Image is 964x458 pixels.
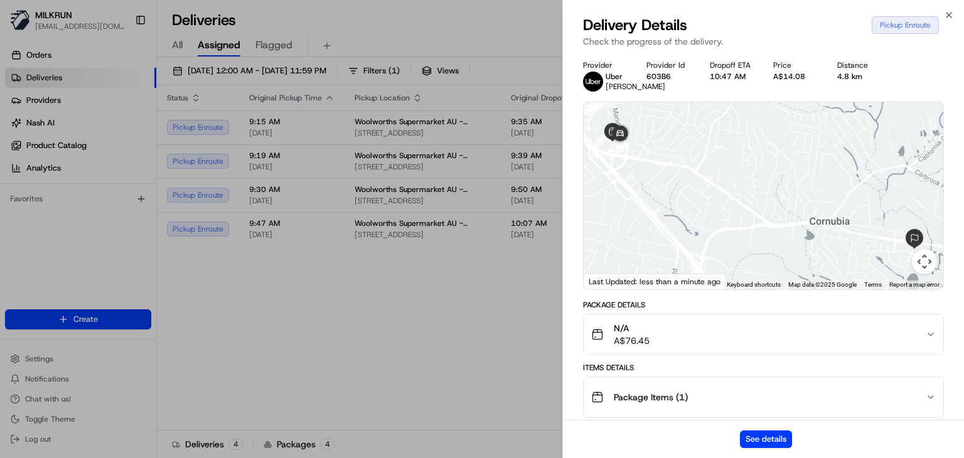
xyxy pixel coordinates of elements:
div: Provider Id [646,60,690,70]
div: Dropoff ETA [710,60,753,70]
div: 19 [592,95,606,109]
span: A$76.45 [614,334,650,347]
button: Package Items (1) [584,377,943,417]
div: 24 [613,141,627,154]
button: Keyboard shortcuts [727,280,781,289]
div: 8 [599,96,613,110]
div: Last Updated: less than a minute ago [584,274,726,289]
button: 603B6 [646,72,671,82]
div: Provider [583,60,626,70]
a: Open this area in Google Maps (opens a new window) [587,273,628,289]
div: 6 [592,134,606,147]
div: Package Details [583,300,944,310]
button: See details [740,430,792,448]
div: 9 [594,95,608,109]
span: Uber [606,72,623,82]
span: Map data ©2025 Google [788,281,857,288]
button: N/AA$76.45 [584,314,943,354]
div: Price [773,60,817,70]
div: 23 [581,101,595,115]
img: Google [587,273,628,289]
span: [PERSON_NAME] [606,82,665,92]
span: Package Items ( 1 ) [614,391,688,403]
img: uber-new-logo.jpeg [583,72,603,92]
div: 4.8 km [837,72,881,82]
div: Items Details [583,363,944,373]
div: Distance [837,60,881,70]
div: 22 [587,100,601,114]
div: A$14.08 [773,72,817,82]
span: Delivery Details [583,15,687,35]
div: 10 [594,95,608,109]
a: Terms [864,281,882,288]
button: Map camera controls [912,249,937,274]
span: N/A [614,322,650,334]
a: Report a map error [889,281,940,288]
p: Check the progress of the delivery. [583,35,944,48]
div: 10:47 AM [710,72,753,82]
